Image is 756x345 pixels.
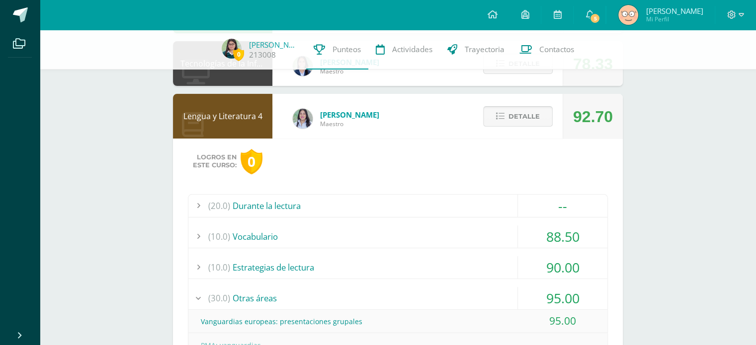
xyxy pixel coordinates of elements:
a: Contactos [512,30,582,69]
div: Lengua y Literatura 4 [173,94,272,138]
div: Otras áreas [188,287,607,309]
a: 213008 [249,50,276,60]
div: 95.00 [518,287,607,309]
img: df6a3bad71d85cf97c4a6d1acf904499.png [293,109,313,129]
div: Durante la lectura [188,195,607,217]
span: Logros en este curso: [193,153,237,169]
span: Maestro [320,120,379,128]
span: 0 [233,48,244,61]
div: Vanguardias europeas: presentaciones grupales [188,310,607,333]
h3: Estilo [4,31,145,42]
div: 88.50 [518,225,607,248]
span: 5 [589,13,600,24]
span: [PERSON_NAME] [646,6,703,16]
span: Contactos [539,44,574,55]
div: 95.00 [518,310,607,332]
img: d767a28e0159f41e94eb54805d237cff.png [222,39,242,59]
span: (10.0) [208,225,230,248]
span: Mi Perfil [646,15,703,23]
div: 0 [241,149,262,174]
span: [PERSON_NAME] [320,110,379,120]
img: ec776638e2b37e158411211b4036a738.png [618,5,638,25]
span: (30.0) [208,287,230,309]
span: Detalle [508,107,540,126]
div: 90.00 [518,256,607,278]
span: 16 px [12,69,28,77]
a: Punteos [306,30,368,69]
span: Actividades [392,44,432,55]
div: Outline [4,4,145,13]
a: [PERSON_NAME] de [249,40,299,50]
div: Estrategias de lectura [188,256,607,278]
div: Vocabulario [188,225,607,248]
span: (10.0) [208,256,230,278]
label: Tamaño de fuente [4,60,61,69]
a: Actividades [368,30,440,69]
span: Maestro [320,67,379,75]
div: -- [518,195,607,217]
div: 92.70 [573,94,613,139]
a: Back to Top [15,13,54,21]
span: Trayectoria [465,44,504,55]
button: Detalle [483,106,553,127]
span: (20.0) [208,195,230,217]
a: Trayectoria [440,30,512,69]
span: Punteos [333,44,361,55]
